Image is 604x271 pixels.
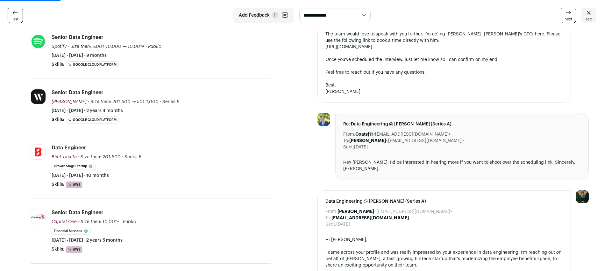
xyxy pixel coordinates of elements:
[66,61,119,68] li: Google Cloud Platform
[325,31,563,44] div: The team would love to speak with you further. I’m cc’ing [PERSON_NAME], [PERSON_NAME]'s CTO, her...
[325,221,336,228] dt: Sent:
[78,155,121,159] span: · Size then: 201-500
[12,17,18,22] span: last
[123,220,136,224] span: Public
[325,249,563,268] div: I came across your profile and was really impressed by your experience in data engineering. I’m r...
[325,56,563,63] div: Once you've scheduled the interview, just let me know so I can confirm on my end.
[52,144,86,151] div: Data Engineer
[52,209,103,216] div: Senior Data Engineer
[52,89,103,96] div: Senior Data Engineer
[354,144,368,150] dd: [DATE]
[331,216,409,220] b: [EMAIL_ADDRESS][DOMAIN_NAME]
[66,246,82,253] li: AWS
[325,88,563,95] div: [PERSON_NAME]
[233,8,294,23] button: Add Feedback F
[338,209,374,214] b: [PERSON_NAME]
[160,99,161,105] span: ·
[586,17,592,22] span: esc
[325,215,331,221] dt: To:
[581,8,596,23] a: esc
[52,100,87,104] span: [PERSON_NAME]
[162,100,180,104] span: Series B
[336,221,350,228] dd: [DATE]
[52,155,77,159] span: Blink Health
[338,208,452,215] dd: <[EMAIL_ADDRESS][DOMAIN_NAME]>
[325,45,372,49] a: [URL][DOMAIN_NAME]
[52,237,123,244] span: [DATE] - [DATE] · 2 years 5 months
[88,100,159,104] span: · Size then: 201-500 → 501-1,000
[349,138,464,144] dd: <[EMAIL_ADDRESS][DOMAIN_NAME]>
[239,12,270,19] span: Add Feedback
[31,145,46,159] img: 57b87b5cba992ebba3b289b5569001a1588f26762df6aaae577d18037c317eeb.jpg
[355,132,373,137] b: Coatsj11
[66,117,119,124] li: Google Cloud Platform
[576,190,589,203] img: 12031951-medium_jpg
[52,34,103,41] div: Senior Data Engineer
[122,154,123,160] span: ·
[343,144,354,150] dt: Sent:
[52,181,64,188] span: Skills:
[52,108,123,114] span: [DATE] - [DATE] · 2 years 4 months
[52,163,96,170] li: Growth Stage Startup
[31,209,46,224] img: 24b4cd1a14005e1eb0453b1a75ab48f7ab5ae425408ff78ab99c55fada566dcb.jpg
[52,52,107,59] span: [DATE] - [DATE] · 9 months
[52,172,109,179] span: [DATE] - [DATE] · 10 months
[52,228,91,235] li: Financial Services
[8,8,23,23] a: last
[52,44,67,49] span: Spotify
[78,220,119,224] span: · Size then: 10,001+
[565,17,572,22] span: next
[325,82,563,88] div: Best,
[31,34,46,49] img: b78c2de9752f15bf56c3ed39184f9e9ce0a102ac14975354e7e77392e53e6fcf.jpg
[343,138,349,144] dt: To:
[561,8,576,23] a: next
[272,12,279,19] span: F
[325,208,338,215] dt: From:
[317,113,330,126] img: dcee24752c18bbbafee74b5e4f21808a9584b7dd2c907887399733efc03037c0
[343,121,581,127] span: Re: Data Engineering @ [PERSON_NAME] (Series A)
[66,181,82,188] li: AWS
[148,44,161,49] span: Public
[325,198,563,205] span: Data Engineering @ [PERSON_NAME] (Series A)
[325,69,563,76] div: Feel free to reach out if you have any questions!
[31,89,46,104] img: c4b34b8f62048a5bdc46814c3acdffa1c2c0bf120ec9df6a152bfe97a582591b.jpg
[52,61,64,68] span: Skills:
[124,155,142,159] span: Series B
[355,131,451,138] dd: <[EMAIL_ADDRESS][DOMAIN_NAME]>
[146,43,147,50] span: ·
[349,139,386,143] b: [PERSON_NAME]
[68,44,144,49] span: · Size then: 5,001-10,000 → 10,001+
[52,220,77,224] span: Capital One
[343,159,581,172] div: Hey [PERSON_NAME], I’d be interested in hearing more if you want to shoot over the scheduling lin...
[52,246,64,252] span: Skills:
[120,219,122,225] span: ·
[325,237,563,243] div: Hi [PERSON_NAME],
[343,131,355,138] dt: From:
[52,117,64,123] span: Skills:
